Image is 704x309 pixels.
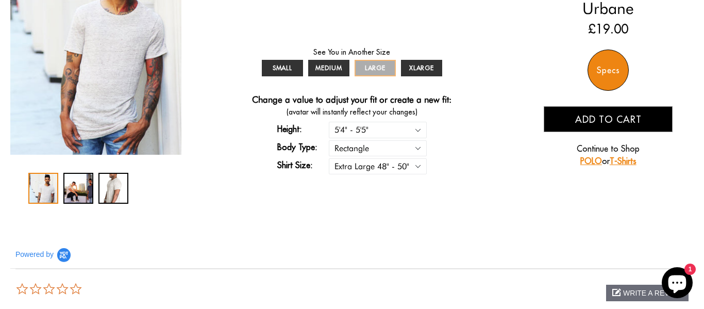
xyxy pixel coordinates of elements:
[588,20,628,38] ins: £19.00
[98,173,128,204] div: 3 / 3
[15,250,54,259] span: Powered by
[277,141,329,153] label: Body Type:
[544,142,673,167] p: Continue to Shop or
[401,60,442,76] a: XLARGE
[623,289,683,297] span: write a review
[239,107,465,118] span: (avatar will instantly reflect your changes)
[315,64,342,72] span: MEDIUM
[308,60,349,76] a: MEDIUM
[252,94,451,107] h4: Change a value to adjust your fit or create a new fit:
[606,285,689,301] div: write a review
[277,159,329,171] label: Shirt Size:
[262,60,303,76] a: SMALL
[575,113,642,125] span: Add to cart
[355,60,396,76] a: LARGE
[659,267,696,301] inbox-online-store-chat: Shopify online store chat
[610,156,636,166] a: T-Shirts
[63,173,93,204] div: 2 / 3
[365,64,386,72] span: LARGE
[544,106,673,132] button: Add to cart
[409,64,434,72] span: XLARGE
[580,156,602,166] a: POLO
[588,50,629,91] div: Specs
[277,123,329,135] label: Height:
[273,64,293,72] span: SMALL
[28,173,58,204] div: 1 / 3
